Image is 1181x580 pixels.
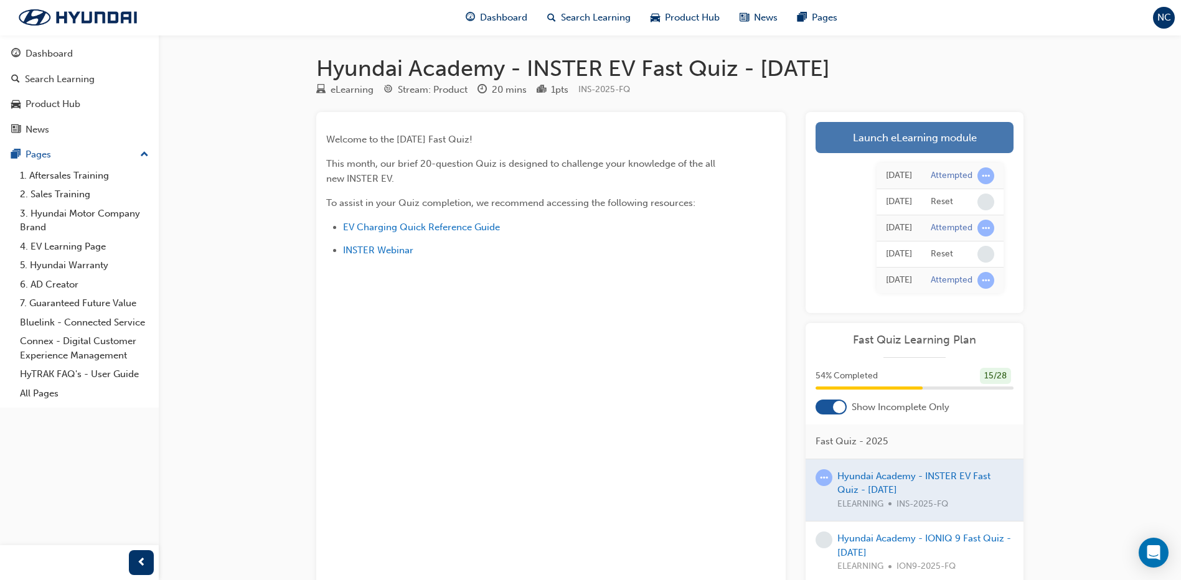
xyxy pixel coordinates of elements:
a: Hyundai Academy - IONIQ 9 Fast Quiz - [DATE] [837,533,1011,558]
span: guage-icon [466,10,475,26]
div: 20 mins [492,83,527,97]
span: up-icon [140,147,149,163]
a: 2. Sales Training [15,185,154,204]
div: Points [537,82,568,98]
div: Tue Sep 30 2025 13:18:00 GMT+1000 (Australian Eastern Standard Time) [886,247,912,261]
div: Stream [383,82,468,98]
span: Pages [812,11,837,25]
img: Trak [6,4,149,30]
div: Reset [931,196,953,208]
a: News [5,118,154,141]
span: search-icon [547,10,556,26]
div: Attempted [931,274,972,286]
a: 3. Hyundai Motor Company Brand [15,204,154,237]
span: ELEARNING [837,559,883,574]
span: Search Learning [561,11,631,25]
span: learningRecordVerb_ATTEMPT-icon [977,167,994,184]
span: Show Incomplete Only [852,400,949,414]
h1: Hyundai Academy - INSTER EV Fast Quiz - [DATE] [316,55,1023,82]
a: 7. Guaranteed Future Value [15,294,154,313]
span: Fast Quiz - 2025 [816,434,888,449]
span: News [754,11,778,25]
div: eLearning [331,83,374,97]
span: This month, our brief 20-question Quiz is designed to challenge your knowledge of the all new INS... [326,158,718,184]
span: pages-icon [798,10,807,26]
span: clock-icon [478,85,487,96]
span: podium-icon [537,85,546,96]
div: Attempted [931,170,972,182]
div: Reset [931,248,953,260]
div: 15 / 28 [980,368,1011,385]
div: Open Intercom Messenger [1139,538,1169,568]
a: Product Hub [5,93,154,116]
a: Search Learning [5,68,154,91]
div: 1 pts [551,83,568,97]
div: Type [316,82,374,98]
a: All Pages [15,384,154,403]
a: 1. Aftersales Training [15,166,154,185]
div: Duration [478,82,527,98]
a: news-iconNews [730,5,788,30]
span: learningRecordVerb_ATTEMPT-icon [977,272,994,289]
a: pages-iconPages [788,5,847,30]
span: learningRecordVerb_NONE-icon [977,194,994,210]
span: Product Hub [665,11,720,25]
span: ION9-2025-FQ [896,559,956,574]
a: 6. AD Creator [15,275,154,294]
a: guage-iconDashboard [456,5,537,30]
span: news-icon [11,124,21,136]
span: prev-icon [137,555,146,571]
span: To assist in your Quiz completion, we recommend accessing the following resources: [326,197,695,208]
button: DashboardSearch LearningProduct HubNews [5,40,154,143]
span: search-icon [11,74,20,85]
a: Launch eLearning module [816,122,1014,153]
div: Search Learning [25,72,95,87]
span: learningRecordVerb_NONE-icon [977,246,994,263]
span: guage-icon [11,49,21,60]
div: Product Hub [26,97,80,111]
span: learningRecordVerb_ATTEMPT-icon [977,220,994,236]
span: car-icon [11,99,21,110]
div: Fri Jun 13 2025 09:43:41 GMT+1000 (Australian Eastern Standard Time) [886,273,912,288]
div: Tue Sep 30 2025 13:31:08 GMT+1000 (Australian Eastern Standard Time) [886,195,912,209]
span: Learning resource code [578,84,630,95]
span: 54 % Completed [816,369,878,383]
span: car-icon [651,10,660,26]
a: INSTER Webinar [343,245,413,256]
a: 5. Hyundai Warranty [15,256,154,275]
a: Fast Quiz Learning Plan [816,333,1014,347]
a: Connex - Digital Customer Experience Management [15,332,154,365]
a: Dashboard [5,42,154,65]
div: Attempted [931,222,972,234]
div: Stream: Product [398,83,468,97]
span: Dashboard [480,11,527,25]
div: Tue Sep 30 2025 13:31:09 GMT+1000 (Australian Eastern Standard Time) [886,169,912,183]
span: pages-icon [11,149,21,161]
a: 4. EV Learning Page [15,237,154,256]
span: news-icon [740,10,749,26]
a: HyTRAK FAQ's - User Guide [15,365,154,384]
button: Pages [5,143,154,166]
div: Tue Sep 30 2025 13:18:01 GMT+1000 (Australian Eastern Standard Time) [886,221,912,235]
div: News [26,123,49,137]
a: EV Charging Quick Reference Guide [343,222,500,233]
span: learningResourceType_ELEARNING-icon [316,85,326,96]
button: NC [1153,7,1175,29]
div: Pages [26,147,51,162]
span: Welcome to the [DATE] Fast Quiz! [326,134,473,145]
span: target-icon [383,85,393,96]
a: search-iconSearch Learning [537,5,641,30]
a: car-iconProduct Hub [641,5,730,30]
span: learningRecordVerb_ATTEMPT-icon [816,469,832,486]
span: NC [1157,11,1171,25]
span: learningRecordVerb_NONE-icon [816,531,832,548]
a: Bluelink - Connected Service [15,313,154,332]
div: Dashboard [26,47,73,61]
